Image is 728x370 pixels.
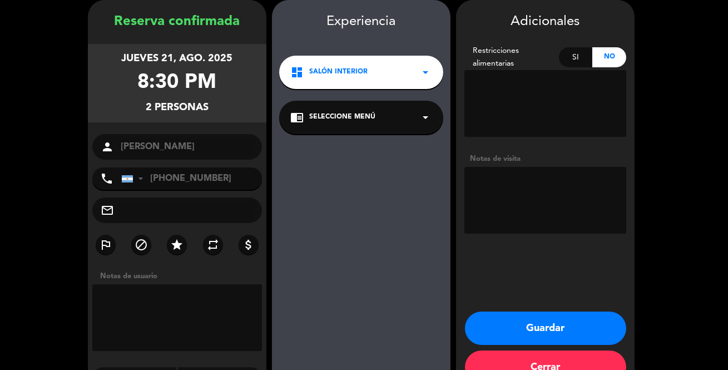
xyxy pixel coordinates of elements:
i: arrow_drop_down [419,66,432,79]
div: Restricciones alimentarias [464,45,559,70]
div: Adicionales [464,11,626,33]
i: repeat [206,238,220,251]
i: phone [100,172,113,185]
div: 8:30 PM [138,67,217,100]
button: Guardar [465,312,626,345]
div: Notas de visita [464,153,626,165]
div: jueves 21, ago. 2025 [122,51,233,67]
i: star [170,238,184,251]
i: chrome_reader_mode [290,111,304,124]
i: attach_money [242,238,255,251]
div: Notas de usuario [95,270,266,282]
i: block [135,238,148,251]
div: Si [559,47,593,67]
div: Argentina: +54 [122,168,147,189]
span: Seleccione Menú [309,112,375,123]
i: arrow_drop_down [419,111,432,124]
i: mail_outline [101,204,114,217]
i: dashboard [290,66,304,79]
div: 2 personas [146,100,209,116]
div: Experiencia [272,11,450,33]
span: Salón Interior [309,67,368,78]
div: Reserva confirmada [88,11,266,33]
div: No [592,47,626,67]
i: outlined_flag [99,238,112,251]
i: person [101,140,114,154]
